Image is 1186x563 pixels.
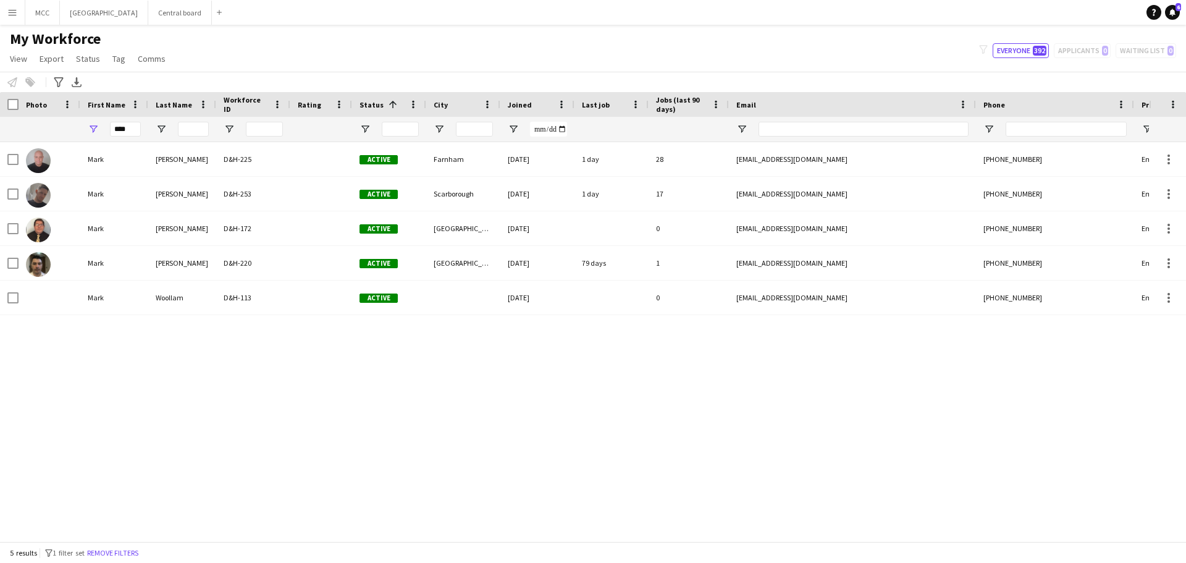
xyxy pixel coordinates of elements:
input: First Name Filter Input [110,122,141,137]
div: 1 day [574,142,649,176]
a: Status [71,51,105,67]
button: Open Filter Menu [508,124,519,135]
button: Open Filter Menu [736,124,747,135]
div: [EMAIL_ADDRESS][DOMAIN_NAME] [729,211,976,245]
span: Joined [508,100,532,109]
div: D&H-172 [216,211,290,245]
div: [DATE] [500,142,574,176]
span: Workforce ID [224,95,268,114]
div: [PERSON_NAME] [148,246,216,280]
div: 1 day [574,177,649,211]
div: Mark [80,246,148,280]
input: Joined Filter Input [530,122,567,137]
div: [GEOGRAPHIC_DATA] [426,211,500,245]
div: Mark [80,281,148,315]
div: Woollam [148,281,216,315]
div: D&H-113 [216,281,290,315]
span: Last Name [156,100,192,109]
div: D&H-225 [216,142,290,176]
button: Open Filter Menu [88,124,99,135]
div: 0 [649,281,729,315]
div: [PERSON_NAME] [148,177,216,211]
span: 1 filter set [53,548,85,557]
app-action-btn: Advanced filters [51,75,66,90]
div: [DATE] [500,211,574,245]
div: 17 [649,177,729,211]
div: Scarborough [426,177,500,211]
div: [EMAIL_ADDRESS][DOMAIN_NAME] [729,142,976,176]
div: [DATE] [500,177,574,211]
span: Active [360,190,398,199]
img: Mark Williams [26,252,51,277]
div: [PHONE_NUMBER] [976,177,1134,211]
span: Active [360,294,398,303]
span: 392 [1033,46,1046,56]
span: My Workforce [10,30,101,48]
input: Last Name Filter Input [178,122,209,137]
span: Active [360,155,398,164]
div: [PHONE_NUMBER] [976,246,1134,280]
div: [PERSON_NAME] [148,211,216,245]
span: 6 [1175,3,1181,11]
div: [EMAIL_ADDRESS][DOMAIN_NAME] [729,281,976,315]
a: 6 [1165,5,1180,20]
button: Open Filter Menu [360,124,371,135]
a: Tag [107,51,130,67]
span: Status [360,100,384,109]
div: D&H-220 [216,246,290,280]
a: View [5,51,32,67]
button: Everyone392 [993,43,1049,58]
button: Central board [148,1,212,25]
img: Mark Beckett [26,148,51,173]
button: [GEOGRAPHIC_DATA] [60,1,148,25]
div: D&H-253 [216,177,290,211]
span: Status [76,53,100,64]
button: Open Filter Menu [983,124,995,135]
span: Phone [983,100,1005,109]
span: Email [736,100,756,109]
div: [EMAIL_ADDRESS][DOMAIN_NAME] [729,246,976,280]
div: [PHONE_NUMBER] [976,211,1134,245]
button: Open Filter Menu [156,124,167,135]
div: [PERSON_NAME] [148,142,216,176]
span: Last job [582,100,610,109]
a: Export [35,51,69,67]
div: [PHONE_NUMBER] [976,142,1134,176]
input: City Filter Input [456,122,493,137]
div: Mark [80,177,148,211]
span: Active [360,224,398,234]
div: Mark [80,142,148,176]
span: City [434,100,448,109]
img: Mark Pickard [26,183,51,208]
div: 1 [649,246,729,280]
span: Export [40,53,64,64]
button: Open Filter Menu [434,124,445,135]
input: Phone Filter Input [1006,122,1127,137]
button: Remove filters [85,546,141,560]
button: MCC [25,1,60,25]
input: Workforce ID Filter Input [246,122,283,137]
span: Tag [112,53,125,64]
span: Active [360,259,398,268]
span: Rating [298,100,321,109]
div: 0 [649,211,729,245]
div: 28 [649,142,729,176]
div: [GEOGRAPHIC_DATA] [426,246,500,280]
div: [PHONE_NUMBER] [976,281,1134,315]
div: Farnham [426,142,500,176]
span: Profile [1142,100,1166,109]
span: Comms [138,53,166,64]
div: [DATE] [500,281,574,315]
span: First Name [88,100,125,109]
app-action-btn: Export XLSX [69,75,84,90]
button: Open Filter Menu [1142,124,1153,135]
input: Status Filter Input [382,122,419,137]
button: Open Filter Menu [224,124,235,135]
span: Photo [26,100,47,109]
a: Comms [133,51,170,67]
input: Email Filter Input [759,122,969,137]
div: Mark [80,211,148,245]
div: [DATE] [500,246,574,280]
div: 79 days [574,246,649,280]
div: [EMAIL_ADDRESS][DOMAIN_NAME] [729,177,976,211]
